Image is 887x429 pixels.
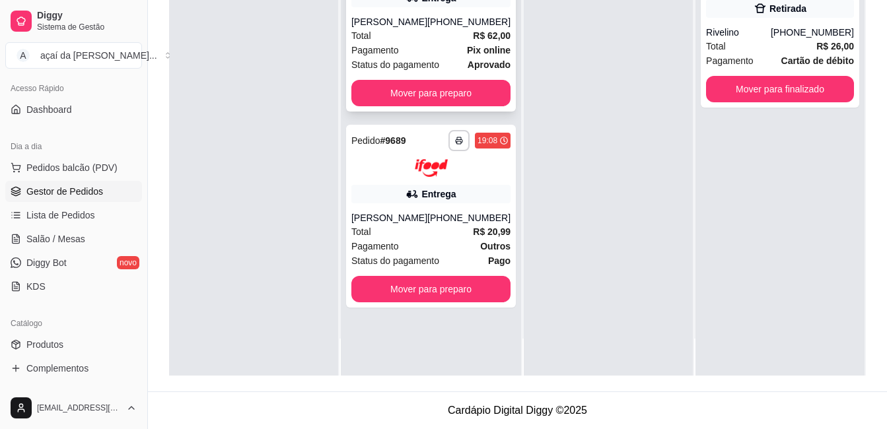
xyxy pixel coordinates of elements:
[351,43,399,57] span: Pagamento
[478,135,497,146] div: 19:08
[37,22,137,32] span: Sistema de Gestão
[351,253,439,268] span: Status do pagamento
[781,55,854,66] strong: Cartão de débito
[427,15,511,28] div: [PHONE_NUMBER]
[26,185,103,198] span: Gestor de Pedidos
[427,211,511,224] div: [PHONE_NUMBER]
[351,211,427,224] div: [PERSON_NAME]
[771,26,854,39] div: [PHONE_NUMBER]
[5,42,142,69] button: Select a team
[5,181,142,202] a: Gestor de Pedidos
[816,41,854,51] strong: R$ 26,00
[26,103,72,116] span: Dashboard
[351,276,511,302] button: Mover para preparo
[5,205,142,226] a: Lista de Pedidos
[26,256,67,269] span: Diggy Bot
[26,161,118,174] span: Pedidos balcão (PDV)
[351,15,427,28] div: [PERSON_NAME]
[5,276,142,297] a: KDS
[5,358,142,379] a: Complementos
[26,280,46,293] span: KDS
[769,2,806,15] div: Retirada
[40,49,157,62] div: açaí da [PERSON_NAME] ...
[351,239,399,253] span: Pagamento
[26,362,89,375] span: Complementos
[415,159,448,177] img: ifood
[706,53,754,68] span: Pagamento
[706,76,854,102] button: Mover para finalizado
[380,135,406,146] strong: # 9689
[5,136,142,157] div: Dia a dia
[351,224,371,239] span: Total
[148,391,887,429] footer: Cardápio Digital Diggy © 2025
[706,26,771,39] div: Rivelino
[37,403,121,413] span: [EMAIL_ADDRESS][DOMAIN_NAME]
[26,209,95,222] span: Lista de Pedidos
[37,10,137,22] span: Diggy
[5,99,142,120] a: Dashboard
[421,187,456,201] div: Entrega
[473,226,511,237] strong: R$ 20,99
[351,28,371,43] span: Total
[5,313,142,334] div: Catálogo
[5,334,142,355] a: Produtos
[488,255,511,266] strong: Pago
[5,5,142,37] a: DiggySistema de Gestão
[5,228,142,249] a: Salão / Mesas
[26,232,85,246] span: Salão / Mesas
[5,157,142,178] button: Pedidos balcão (PDV)
[468,59,511,70] strong: aprovado
[351,57,439,72] span: Status do pagamento
[480,241,511,251] strong: Outros
[473,30,511,41] strong: R$ 62,00
[351,135,380,146] span: Pedido
[5,252,142,273] a: Diggy Botnovo
[5,392,142,424] button: [EMAIL_ADDRESS][DOMAIN_NAME]
[467,45,511,55] strong: Pix online
[17,49,30,62] span: A
[351,80,511,106] button: Mover para preparo
[706,39,726,53] span: Total
[26,338,63,351] span: Produtos
[5,78,142,99] div: Acesso Rápido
